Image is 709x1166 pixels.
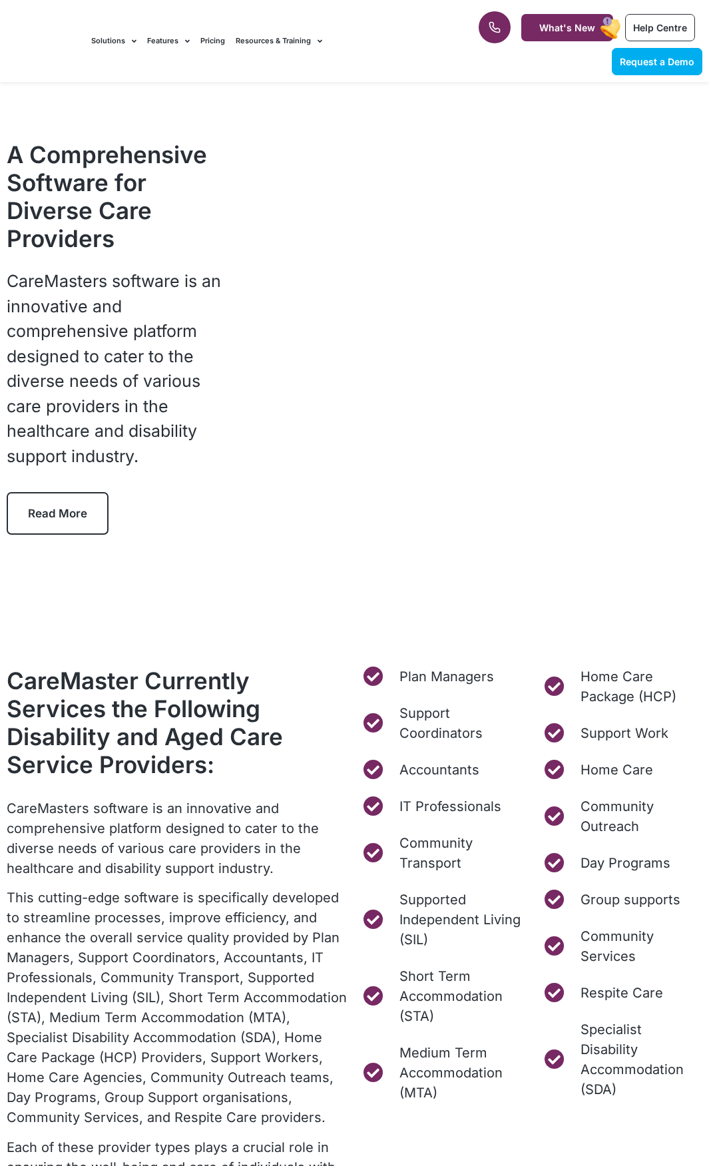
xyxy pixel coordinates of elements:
[396,1043,521,1103] span: Medium Term Accommodation (MTA)
[396,966,521,1026] span: Short Term Accommodation (STA)
[542,983,702,1003] a: Respite Care
[361,760,522,780] a: Accountants
[521,14,613,41] a: What's New
[542,1020,702,1099] a: Specialist Disability Accommodation (SDA)
[147,19,190,63] a: Features
[361,966,522,1026] a: Short Term Accommodation (STA)
[577,796,702,836] span: Community Outreach
[7,141,233,252] h1: A Comprehensive Software for Diverse Care Providers
[28,507,87,520] span: Read More
[542,853,702,873] a: Day Programs
[612,48,702,75] a: Request a Demo
[361,1043,522,1103] a: Medium Term Accommodation (MTA)
[577,890,680,910] span: Group supports
[396,703,521,743] span: Support Coordinators
[577,667,702,707] span: Home Care Package (HCP)
[361,703,522,743] a: Support Coordinators
[361,667,522,687] a: Plan Managers
[236,19,322,63] a: Resources & Training
[542,723,702,743] a: Support Work
[633,22,687,33] span: Help Centre
[577,983,663,1003] span: Respite Care
[577,926,702,966] span: Community Services
[7,492,109,535] a: Read More
[396,760,479,780] span: Accountants
[91,19,451,63] nav: Menu
[7,798,348,878] p: CareMasters software is an innovative and comprehensive platform designed to cater to the diverse...
[625,14,695,41] a: Help Centre
[7,33,78,49] img: CareMaster Logo
[396,833,521,873] span: Community Transport
[542,667,702,707] a: Home Care Package (HCP)
[396,667,494,687] span: Plan Managers
[91,19,136,63] a: Solutions
[7,667,296,778] h2: CareMaster Currently Services the Following Disability and Aged Care Service Providers:
[542,890,702,910] a: Group supports
[7,269,233,469] p: CareMasters software is an innovative and comprehensive platform designed to cater to the diverse...
[577,853,670,873] span: Day Programs
[577,723,668,743] span: Support Work
[361,796,522,816] a: IT Professionals
[577,1020,702,1099] span: Specialist Disability Accommodation (SDA)
[200,19,225,63] a: Pricing
[396,890,521,950] span: Supported Independent Living (SIL)
[361,833,522,873] a: Community Transport
[7,888,348,1127] p: This cutting-edge software is specifically developed to streamline processes, improve efficiency,...
[361,890,522,950] a: Supported Independent Living (SIL)
[396,796,501,816] span: IT Professionals
[542,760,702,780] a: Home Care
[542,796,702,836] a: Community Outreach
[539,22,595,33] span: What's New
[577,760,653,780] span: Home Care
[620,56,694,67] span: Request a Demo
[542,926,702,966] a: Community Services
